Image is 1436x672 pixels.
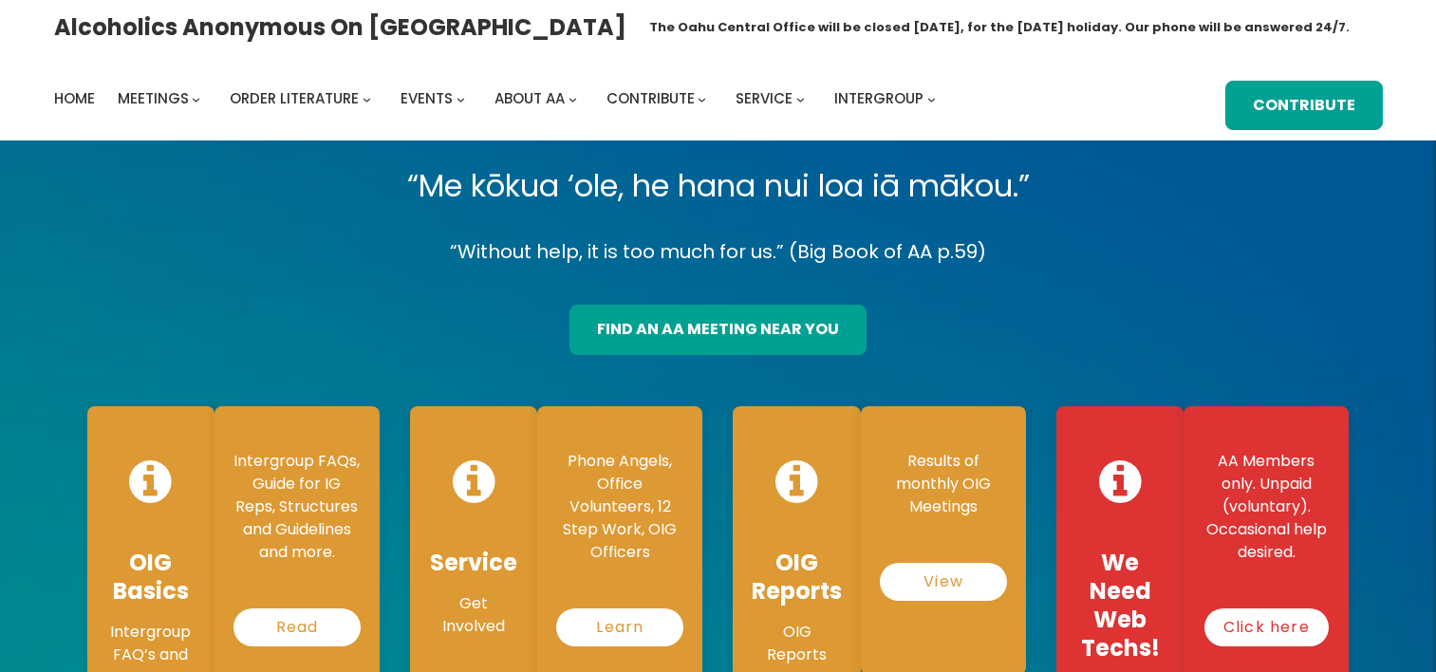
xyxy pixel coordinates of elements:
[54,85,95,112] a: Home
[401,88,453,108] span: Events
[736,85,793,112] a: Service
[363,95,371,103] button: Order Literature submenu
[834,85,923,112] a: Intergroup
[118,85,189,112] a: Meetings
[606,88,695,108] span: Contribute
[752,621,842,666] p: OIG Reports
[457,95,465,103] button: Events submenu
[698,95,706,103] button: Contribute submenu
[796,95,805,103] button: Service submenu
[118,88,189,108] span: Meetings
[880,563,1006,601] a: View Reports
[927,95,936,103] button: Intergroup submenu
[556,608,683,646] a: Learn More…
[556,450,683,564] p: Phone Angels, Office Volunteers, 12 Step Work, OIG Officers
[1225,81,1383,131] a: Contribute
[72,235,1365,269] p: “Without help, it is too much for us.” (Big Book of AA p.59)
[106,549,196,606] h4: OIG Basics
[233,450,361,564] p: Intergroup FAQs, Guide for IG Reps, Structures and Guidelines and more.
[569,95,577,103] button: About AA submenu
[54,7,626,47] a: Alcoholics Anonymous on [GEOGRAPHIC_DATA]
[649,18,1350,37] h1: The Oahu Central Office will be closed [DATE], for the [DATE] holiday. Our phone will be answered...
[192,95,200,103] button: Meetings submenu
[72,159,1365,213] p: “Me kōkua ‘ole, he hana nui loa iā mākou.”
[494,88,565,108] span: About AA
[569,305,867,355] a: find an aa meeting near you
[429,592,518,638] p: Get Involved
[1075,549,1165,663] h4: We Need Web Techs!
[233,608,361,646] a: Read More…
[736,88,793,108] span: Service
[752,549,842,606] h4: OIG Reports
[1204,608,1329,646] a: Click here
[429,549,518,577] h4: Service
[880,450,1006,518] p: Results of monthly OIG Meetings
[54,85,942,112] nav: Intergroup
[606,85,695,112] a: Contribute
[834,88,923,108] span: Intergroup
[54,88,95,108] span: Home
[1203,450,1330,564] p: AA Members only. Unpaid (voluntary). Occasional help desired.
[230,88,359,108] span: Order Literature
[401,85,453,112] a: Events
[494,85,565,112] a: About AA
